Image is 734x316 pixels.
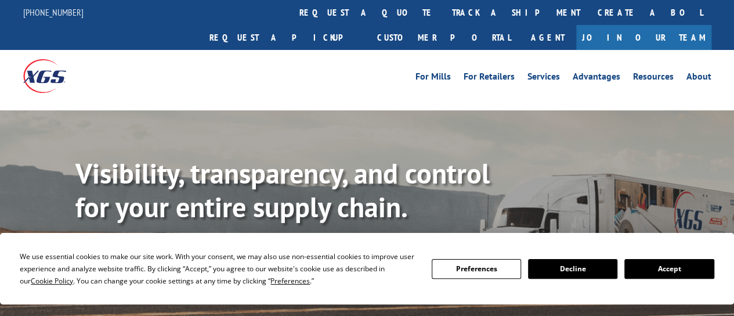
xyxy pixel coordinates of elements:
span: Preferences [270,276,310,286]
button: Decline [528,259,617,279]
a: Agent [519,25,576,50]
a: Advantages [573,72,620,85]
button: Preferences [432,259,521,279]
a: For Retailers [464,72,515,85]
a: Join Our Team [576,25,711,50]
b: Visibility, transparency, and control for your entire supply chain. [75,155,490,225]
a: Request a pickup [201,25,368,50]
a: [PHONE_NUMBER] [23,6,84,18]
a: Customer Portal [368,25,519,50]
a: About [686,72,711,85]
a: Services [527,72,560,85]
a: For Mills [415,72,451,85]
button: Accept [624,259,714,279]
span: Cookie Policy [31,276,73,286]
div: We use essential cookies to make our site work. With your consent, we may also use non-essential ... [20,250,417,287]
a: Resources [633,72,674,85]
